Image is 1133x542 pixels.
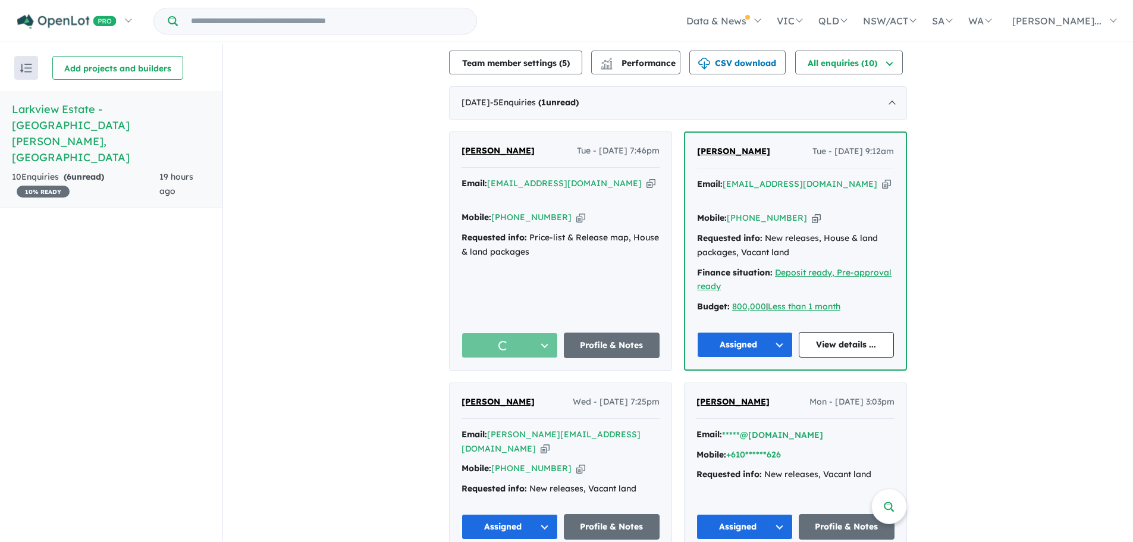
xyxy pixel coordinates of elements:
span: 6 [67,171,71,182]
a: [PERSON_NAME] [696,395,770,409]
span: Mon - [DATE] 3:03pm [809,395,895,409]
button: Assigned [696,514,793,540]
button: Team member settings (5) [449,51,582,74]
strong: Requested info: [697,233,762,243]
a: [PERSON_NAME] [462,144,535,158]
a: [EMAIL_ADDRESS][DOMAIN_NAME] [723,178,877,189]
strong: Email: [462,429,487,440]
button: Add projects and builders [52,56,183,80]
button: Copy [576,462,585,475]
strong: Email: [696,429,722,440]
a: Profile & Notes [564,514,660,540]
a: [EMAIL_ADDRESS][DOMAIN_NAME] [487,178,642,189]
button: Copy [541,443,550,455]
input: Try estate name, suburb, builder or developer [180,8,474,34]
span: - 5 Enquir ies [490,97,579,108]
a: Profile & Notes [799,514,895,540]
div: | [697,300,894,314]
span: 5 [562,58,567,68]
strong: Email: [697,178,723,189]
a: [PERSON_NAME][EMAIL_ADDRESS][DOMAIN_NAME] [462,429,641,454]
button: Assigned [697,332,793,358]
a: Less than 1 month [768,301,840,312]
a: [PERSON_NAME] [697,145,770,159]
img: line-chart.svg [601,58,612,64]
span: 10 % READY [17,186,70,198]
a: [PHONE_NUMBER] [727,212,807,223]
span: Tue - [DATE] 9:12am [812,145,894,159]
strong: Requested info: [462,232,527,243]
a: [PHONE_NUMBER] [491,463,572,474]
button: Copy [812,212,821,224]
div: [DATE] [449,86,907,120]
span: Tue - [DATE] 7:46pm [577,144,660,158]
h5: Larkview Estate - [GEOGRAPHIC_DATA][PERSON_NAME] , [GEOGRAPHIC_DATA] [12,101,211,165]
a: View details ... [799,332,895,358]
span: [PERSON_NAME] [462,145,535,156]
span: Performance [602,58,676,68]
div: New releases, House & land packages, Vacant land [697,231,894,260]
a: [PERSON_NAME] [462,395,535,409]
strong: ( unread) [538,97,579,108]
button: Copy [646,177,655,190]
span: Wed - [DATE] 7:25pm [573,395,660,409]
strong: Mobile: [462,463,491,474]
div: 10 Enquir ies [12,170,159,199]
span: [PERSON_NAME]... [1012,15,1101,27]
div: New releases, Vacant land [462,482,660,496]
button: Assigned [462,514,558,540]
strong: Mobile: [696,449,726,460]
span: [PERSON_NAME] [696,396,770,407]
span: [PERSON_NAME] [697,146,770,156]
strong: Finance situation: [697,267,773,278]
strong: Requested info: [462,483,527,494]
a: [PHONE_NUMBER] [491,212,572,223]
span: 19 hours ago [159,171,193,196]
button: All enquiries (10) [795,51,903,74]
img: bar-chart.svg [601,61,613,69]
strong: ( unread) [64,171,104,182]
button: Copy [882,178,891,190]
img: download icon [698,58,710,70]
img: sort.svg [20,64,32,73]
strong: Requested info: [696,469,762,480]
button: CSV download [689,51,786,74]
strong: Budget: [697,301,730,312]
div: New releases, Vacant land [696,468,895,482]
img: Openlot PRO Logo White [17,14,117,29]
strong: Mobile: [697,212,727,223]
button: Performance [591,51,680,74]
span: 1 [541,97,546,108]
button: Copy [576,211,585,224]
a: 800,000 [732,301,766,312]
a: Deposit ready, Pre-approval ready [697,267,892,292]
strong: Email: [462,178,487,189]
span: [PERSON_NAME] [462,396,535,407]
div: Price-list & Release map, House & land packages [462,231,660,259]
a: Profile & Notes [564,333,660,358]
strong: Mobile: [462,212,491,223]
